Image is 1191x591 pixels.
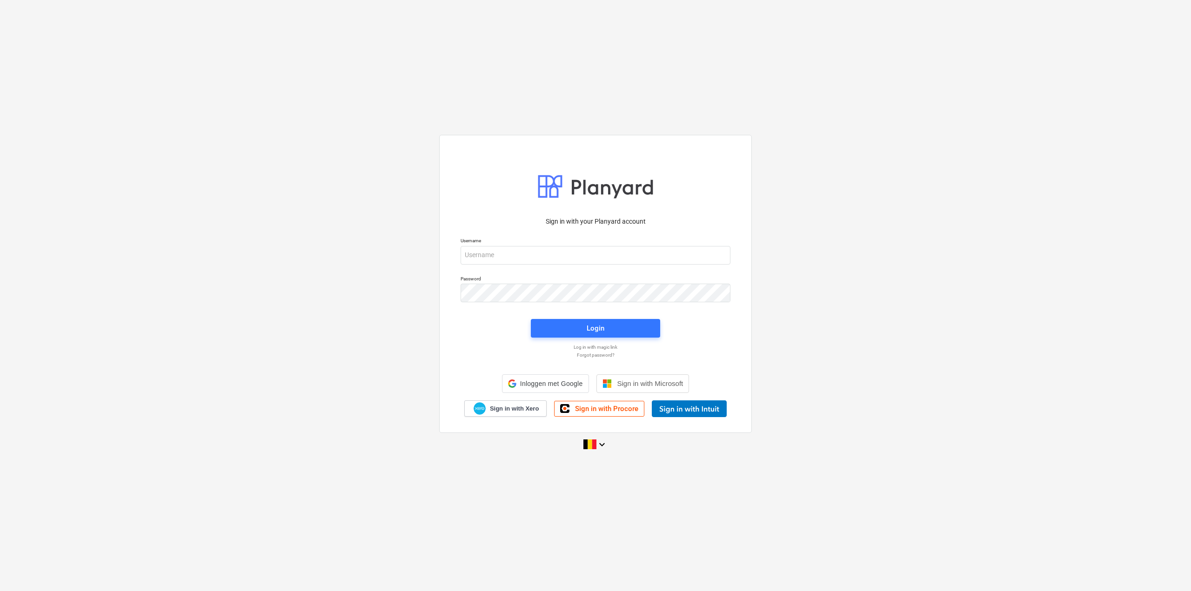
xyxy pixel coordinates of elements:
p: Password [461,276,730,284]
img: Xero logo [474,402,486,415]
div: Login [587,322,604,334]
span: Sign in with Xero [490,405,539,413]
a: Sign in with Procore [554,401,644,417]
i: keyboard_arrow_down [596,439,608,450]
span: Sign in with Procore [575,405,638,413]
button: Login [531,319,660,338]
p: Username [461,238,730,246]
span: Sign in with Microsoft [617,379,683,387]
a: Sign in with Xero [464,400,547,417]
img: Microsoft logo [602,379,612,388]
a: Forgot password? [456,352,735,358]
div: Inloggen met Google [502,374,589,393]
input: Username [461,246,730,265]
a: Log in with magic link [456,344,735,350]
span: Inloggen met Google [520,380,583,387]
p: Sign in with your Planyard account [461,217,730,226]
